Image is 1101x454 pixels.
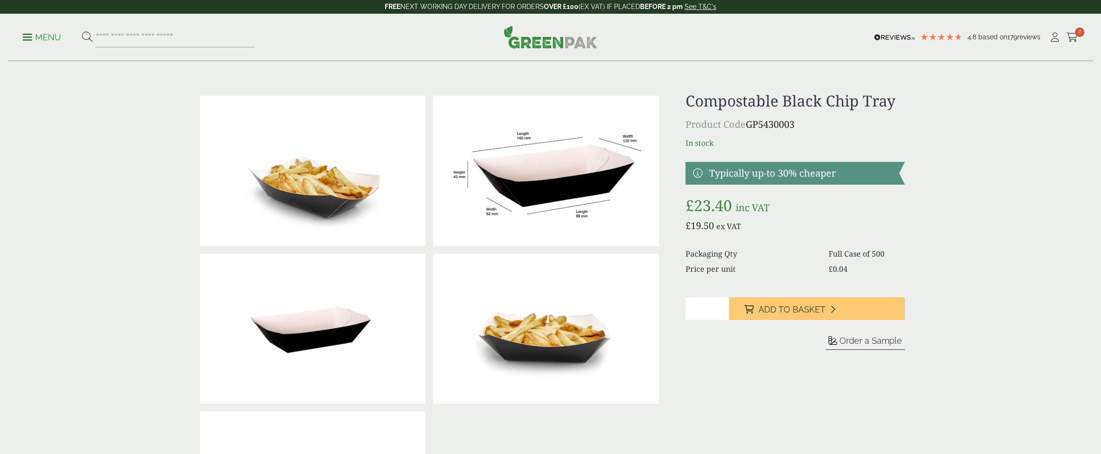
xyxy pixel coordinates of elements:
img: IMG_5672 [433,254,659,404]
span: 179 [1007,33,1017,41]
p: Menu [23,32,61,43]
span: 2 [1075,27,1084,37]
span: reviews [1017,33,1040,41]
span: 4.8 [967,33,978,41]
button: Add to Basket [729,297,905,320]
button: Order a Sample [826,335,905,350]
p: GP5430003 [686,117,905,132]
strong: FREE [385,3,400,10]
span: £ [829,264,833,274]
bdi: 19.50 [686,219,714,232]
a: Menu [23,32,61,41]
span: Add to Basket [758,304,825,315]
img: Compostable Black Chip Tray 0 [200,254,425,404]
h1: Compostable Black Chip Tray [686,92,905,110]
i: Cart [1066,33,1078,42]
bdi: 0.04 [829,264,848,274]
span: Product Code [686,118,746,131]
img: GreenPak Supplies [504,26,597,48]
span: Based on [978,33,1007,41]
strong: BEFORE 2 pm [640,3,683,10]
dt: Packaging Qty [686,248,817,259]
p: In stock [686,137,905,149]
a: See T&C's [685,3,716,10]
dd: Full Case of 500 [829,248,905,259]
a: 2 [1066,30,1078,45]
span: ex VAT [716,221,741,231]
img: REVIEWS.io [874,34,915,41]
div: 4.78 Stars [920,33,963,41]
strong: OVER £100 [544,3,578,10]
img: Black Chip Tray [200,96,425,246]
span: £ [686,219,691,232]
dt: Price per unit [686,263,817,275]
span: £ [686,195,694,215]
span: inc VAT [736,201,769,214]
img: ChipTray_black [433,96,659,246]
bdi: 23.40 [686,195,732,215]
span: Order a Sample [839,336,902,346]
i: My Account [1049,33,1061,42]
